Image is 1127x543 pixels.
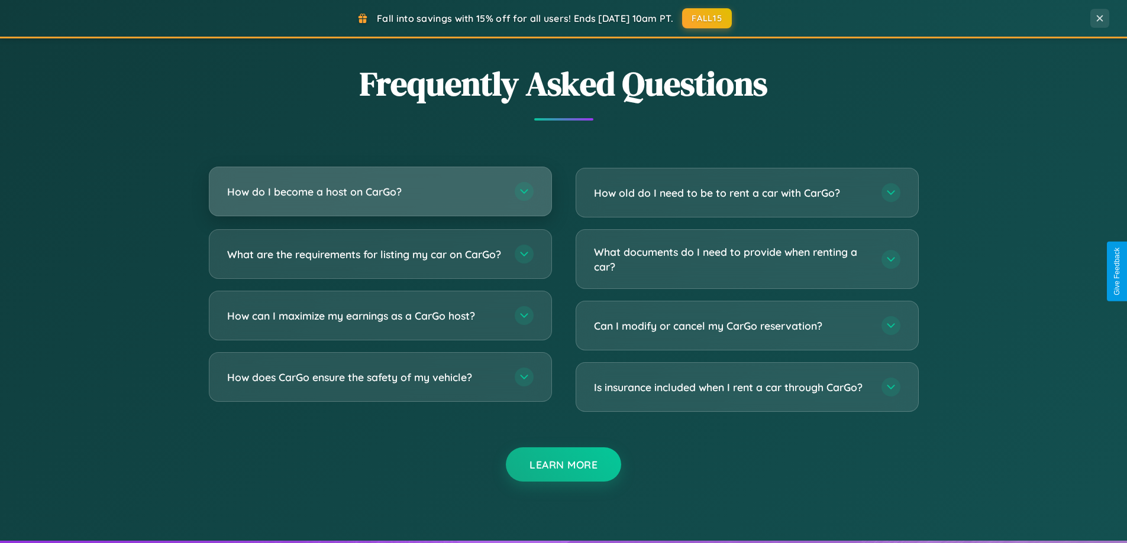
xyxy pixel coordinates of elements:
[227,308,503,323] h3: How can I maximize my earnings as a CarGo host?
[227,370,503,385] h3: How does CarGo ensure the safety of my vehicle?
[594,380,870,395] h3: Is insurance included when I rent a car through CarGo?
[209,61,919,106] h2: Frequently Asked Questions
[227,184,503,199] h3: How do I become a host on CarGo?
[377,12,673,24] span: Fall into savings with 15% off for all users! Ends [DATE] 10am PT.
[1113,248,1121,295] div: Give Feedback
[594,186,870,200] h3: How old do I need to be to rent a car with CarGo?
[506,447,621,482] button: Learn More
[227,247,503,262] h3: What are the requirements for listing my car on CarGo?
[682,8,732,28] button: FALL15
[594,245,870,274] h3: What documents do I need to provide when renting a car?
[594,318,870,333] h3: Can I modify or cancel my CarGo reservation?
